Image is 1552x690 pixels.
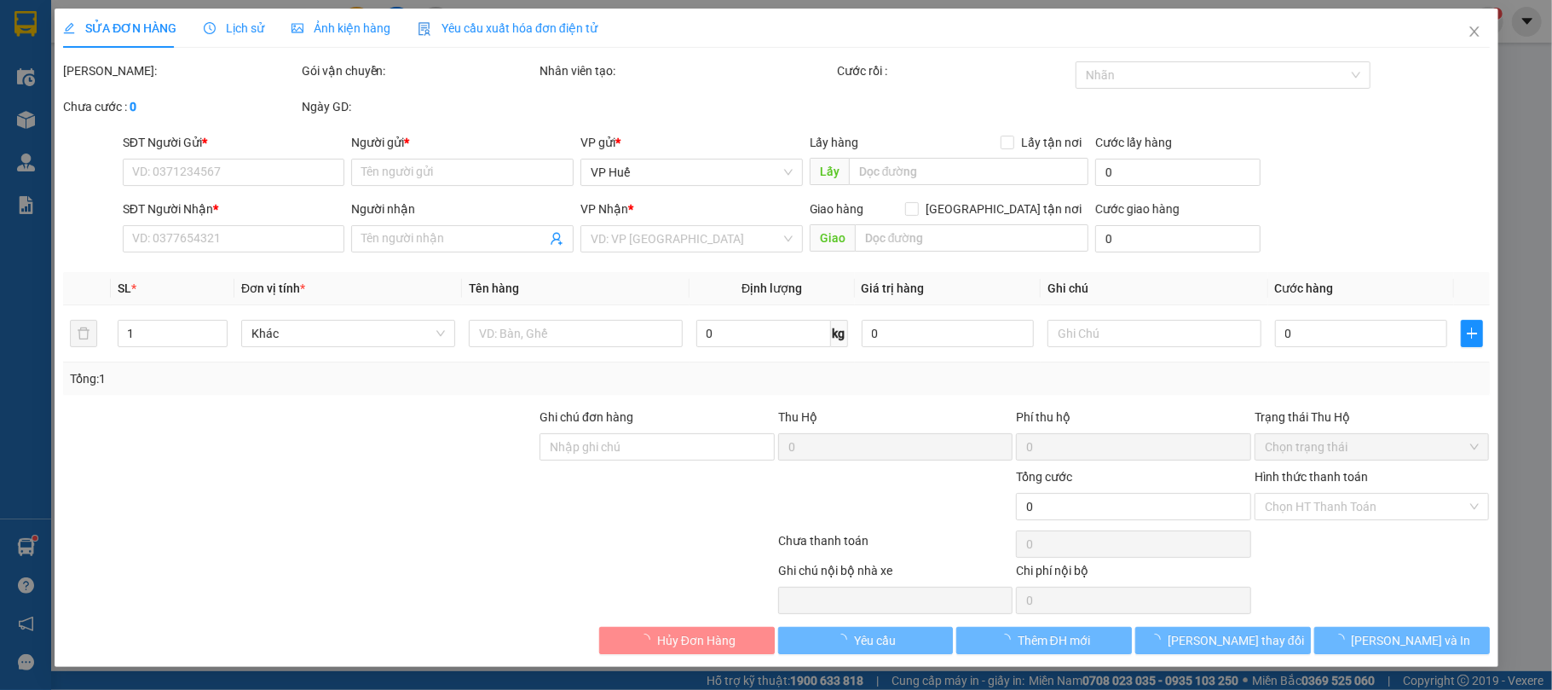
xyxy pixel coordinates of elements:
button: Yêu cầu [778,627,954,654]
div: Người nhận [351,200,574,218]
div: [PERSON_NAME]: [63,61,298,80]
span: Yêu cầu xuất hóa đơn điện tử [418,21,597,35]
span: clock-circle [204,22,216,34]
div: Chưa thanh toán [776,531,1014,561]
span: loading [998,634,1017,646]
div: Cước rồi : [837,61,1072,80]
span: loading [638,634,657,646]
span: Khác [251,321,445,346]
span: VP Huế [591,159,793,185]
img: icon [418,22,431,36]
input: Cước giao hàng [1095,225,1260,252]
label: Cước lấy hàng [1095,136,1172,149]
th: Ghi chú [1041,272,1268,305]
span: Giao hàng [809,202,863,216]
span: loading [1149,634,1168,646]
span: SL [117,281,130,295]
span: Giá trị hàng [861,281,924,295]
div: SĐT Người Gửi [123,133,345,152]
span: [GEOGRAPHIC_DATA] tận nơi [919,200,1088,218]
div: Nhân viên tạo: [539,61,834,80]
span: Lấy [809,158,848,185]
button: plus [1461,320,1483,347]
span: Giao [809,224,854,252]
span: kg [830,320,847,347]
span: Tên hàng [469,281,519,295]
span: Định lượng [741,281,802,295]
span: Chọn trạng thái [1265,434,1480,460]
label: Hình thức thanh toán [1255,470,1368,484]
input: VD: Bàn, Ghế [469,320,683,347]
span: Thu Hộ [777,410,816,424]
span: [PERSON_NAME] và In [1351,631,1470,650]
span: Lấy hàng [809,136,858,149]
button: Close [1450,9,1497,56]
button: [PERSON_NAME] thay đổi [1135,627,1311,654]
span: Ảnh kiện hàng [291,21,390,35]
span: [PERSON_NAME] thay đổi [1168,631,1304,650]
button: Thêm ĐH mới [956,627,1132,654]
span: edit [63,22,75,34]
span: Lấy tận nơi [1014,133,1088,152]
span: close [1467,25,1480,38]
span: SỬA ĐƠN HÀNG [63,21,176,35]
input: Ghi Chú [1047,320,1261,347]
div: Người gửi [351,133,574,152]
span: loading [1332,634,1351,646]
input: Cước lấy hàng [1095,159,1260,186]
span: VP Nhận [580,202,628,216]
label: Cước giao hàng [1095,202,1180,216]
span: Tổng cước [1016,470,1072,484]
div: Trạng thái Thu Hộ [1255,408,1490,426]
button: [PERSON_NAME] và In [1314,627,1490,654]
div: Phí thu hộ [1016,408,1251,433]
span: loading [835,634,854,646]
span: user-add [550,232,563,246]
span: Cước hàng [1274,281,1333,295]
span: Lịch sử [204,21,264,35]
div: Chi phí nội bộ [1016,561,1251,587]
input: Dọc đường [848,158,1088,185]
div: Tổng: 1 [70,369,600,388]
label: Ghi chú đơn hàng [539,410,633,424]
div: Ghi chú nội bộ nhà xe [777,561,1013,587]
span: Thêm ĐH mới [1017,631,1089,650]
div: Ngày GD: [301,97,536,116]
button: Hủy Đơn Hàng [599,627,775,654]
div: SĐT Người Nhận [123,200,345,218]
span: Yêu cầu [854,631,896,650]
span: Đơn vị tính [241,281,305,295]
span: Hủy Đơn Hàng [657,631,736,650]
span: picture [291,22,303,34]
span: plus [1462,327,1482,340]
input: Ghi chú đơn hàng [539,433,775,461]
div: VP gửi [580,133,803,152]
input: Dọc đường [854,224,1088,252]
div: Gói vận chuyển: [301,61,536,80]
b: 0 [130,100,136,113]
div: Chưa cước : [63,97,298,116]
button: delete [70,320,97,347]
